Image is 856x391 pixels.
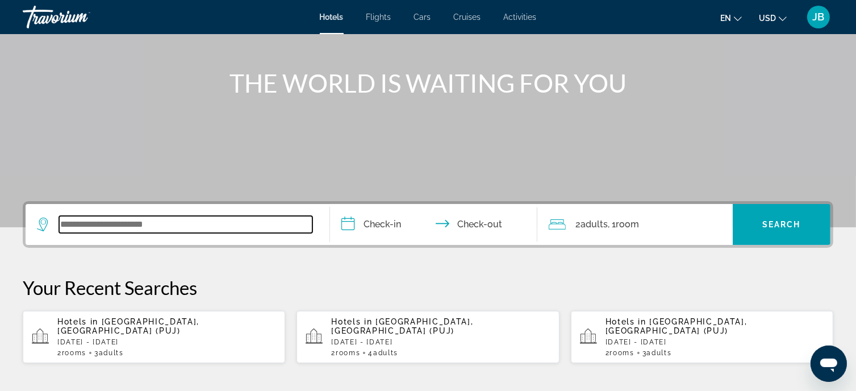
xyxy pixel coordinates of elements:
button: Hotels in [GEOGRAPHIC_DATA], [GEOGRAPHIC_DATA] (PUJ)[DATE] - [DATE]2rooms3Adults [23,310,285,364]
span: [GEOGRAPHIC_DATA], [GEOGRAPHIC_DATA] (PUJ) [606,317,748,335]
span: JB [813,11,825,23]
a: Cruises [454,13,481,22]
a: Cars [414,13,431,22]
a: Hotels [320,13,344,22]
span: Adults [581,219,608,230]
span: Search [762,220,801,229]
span: [GEOGRAPHIC_DATA], [GEOGRAPHIC_DATA] (PUJ) [57,317,199,335]
span: 4 [368,349,398,357]
p: [DATE] - [DATE] [57,338,276,346]
button: Change language [720,10,742,26]
span: rooms [336,349,360,357]
button: User Menu [804,5,833,29]
span: Hotels in [331,317,372,326]
span: 2 [576,217,608,232]
button: Change currency [759,10,787,26]
span: 2 [331,349,360,357]
p: [DATE] - [DATE] [606,338,824,346]
span: Hotels in [606,317,646,326]
span: USD [759,14,776,23]
button: Search [733,204,830,245]
a: Activities [504,13,537,22]
h1: THE WORLD IS WAITING FOR YOU [215,68,641,98]
span: 2 [57,349,86,357]
button: Check in and out dates [330,204,537,245]
p: [DATE] - [DATE] [331,338,550,346]
span: Hotels in [57,317,98,326]
span: [GEOGRAPHIC_DATA], [GEOGRAPHIC_DATA] (PUJ) [331,317,473,335]
button: Travelers: 2 adults, 0 children [537,204,733,245]
button: Hotels in [GEOGRAPHIC_DATA], [GEOGRAPHIC_DATA] (PUJ)[DATE] - [DATE]2rooms4Adults [297,310,559,364]
button: Hotels in [GEOGRAPHIC_DATA], [GEOGRAPHIC_DATA] (PUJ)[DATE] - [DATE]2rooms3Adults [571,310,833,364]
span: rooms [62,349,86,357]
span: Room [616,219,640,230]
div: Search widget [26,204,830,245]
span: , 1 [608,217,640,232]
span: rooms [609,349,634,357]
span: Adults [99,349,124,357]
span: 2 [606,349,634,357]
a: Travorium [23,2,136,32]
a: Flights [366,13,391,22]
span: Adults [646,349,671,357]
p: Your Recent Searches [23,276,833,299]
span: en [720,14,731,23]
span: Adults [373,349,398,357]
span: 3 [94,349,124,357]
span: 3 [642,349,672,357]
iframe: Button to launch messaging window [811,346,847,382]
